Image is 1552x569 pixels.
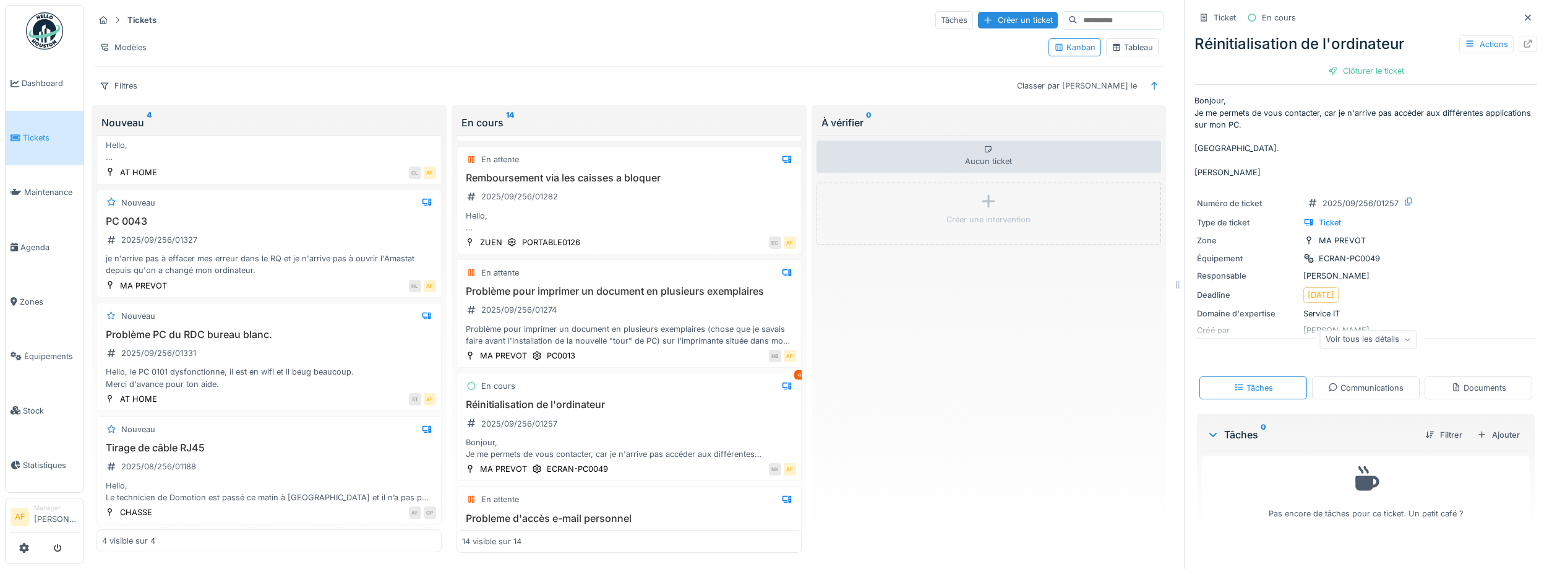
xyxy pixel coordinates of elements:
div: Problème pour imprimer un document en plusieurs exemplaires (chose que je savais faire avant l'in... [462,323,796,347]
sup: 0 [866,115,872,130]
a: Stock [6,383,84,438]
div: AT HOME [120,167,157,178]
div: Clôturer le ticket [1323,63,1409,79]
div: AF [424,280,436,292]
div: AF [409,506,421,519]
div: Nouveau [121,197,155,209]
div: ECRAN-PC0049 [1319,253,1380,264]
div: En cours [1262,12,1296,24]
div: En attente [481,154,519,165]
div: ST [409,393,421,406]
div: Tâches [1234,382,1273,394]
div: Voir tous les détails [1320,331,1417,349]
a: AF Manager[PERSON_NAME] [11,503,79,533]
h3: Probleme d'accès e-mail personnel [462,513,796,524]
div: Hello, Des remboursements sont faits via les caisses et cela ne devrait pas etre possible, Belle ... [462,210,796,233]
div: ECRAN-PC0049 [547,463,608,475]
div: HL [409,280,421,292]
div: Pas encore de tâches pour ce ticket. Un petit café ? [1210,462,1522,519]
div: Ticket [1214,12,1236,24]
div: GP [424,506,436,519]
div: Hello, Le technicien de Domotion est passé ce matin à [GEOGRAPHIC_DATA] et il n’a pas pu connecte... [102,480,436,503]
div: En cours [481,380,515,392]
div: MA PREVOT [1319,235,1366,246]
img: Badge_color-CXgf-gQk.svg [26,12,63,50]
div: NK [769,463,781,476]
div: AF [424,393,436,406]
span: Statistiques [23,459,79,471]
div: Deadline [1197,289,1298,301]
div: Service IT [1197,308,1535,319]
div: PORTABLE0126 [522,237,580,248]
span: Maintenance [24,186,79,198]
div: 2025/09/256/01327 [121,234,197,246]
span: Équipements [24,350,79,362]
div: Responsable [1197,270,1298,282]
div: Numéro de ticket [1197,198,1298,209]
div: EC [769,237,781,249]
div: Domaine d'expertise [1197,308,1298,319]
div: Tâches [1207,427,1415,442]
div: PC0013 [547,350,575,362]
div: Ticket [1319,217,1341,228]
div: CL [409,167,421,179]
a: Maintenance [6,165,84,220]
li: [PERSON_NAME] [34,503,79,530]
span: Stock [23,405,79,417]
a: Tickets [6,111,84,165]
div: En attente [481,493,519,505]
div: Ajouter [1472,427,1525,443]
li: AF [11,508,29,526]
span: Dashboard [22,77,79,89]
div: Tableau [1112,41,1153,53]
div: Documents [1451,382,1506,394]
div: AF [424,167,436,179]
div: Tâches [935,11,973,29]
div: Filtrer [1420,427,1467,443]
div: 2025/09/256/01282 [481,191,558,202]
div: AF [784,237,796,249]
span: Tickets [23,132,79,144]
span: Zones [20,296,79,308]
span: Agenda [20,241,79,253]
div: MA PREVOT [120,280,167,292]
div: ZUEN [480,237,502,248]
div: Nouveau [121,423,155,435]
strong: Tickets [122,14,161,26]
h3: Tirage de câble RJ45 [102,442,436,454]
div: 4 visible sur 4 [102,535,155,547]
div: CHASSE [120,506,152,518]
div: MA PREVOT [480,350,527,362]
sup: 14 [506,115,514,130]
div: 2025/08/256/01188 [121,461,196,472]
div: Créer une intervention [946,214,1031,225]
div: À vérifier [821,115,1157,130]
h3: Problème pour imprimer un document en plusieurs exemplaires [462,285,796,297]
div: 2025/09/256/01257 [1323,198,1399,209]
div: Classer par [PERSON_NAME] le [1011,77,1143,95]
div: Hello, le PC 0101 dysfonctionne, il est en wifi et il beug beaucoup. Merci d'avance pour ton aide. [102,366,436,389]
a: Équipements [6,329,84,383]
sup: 4 [147,115,152,130]
div: [DATE] [1308,289,1334,301]
div: Nouveau [101,115,437,130]
div: Équipement [1197,253,1298,264]
a: Zones [6,274,84,329]
div: Réinitialisation de l'ordinateur [1194,33,1537,55]
div: AF [784,350,796,362]
div: AT HOME [120,393,157,405]
div: Hello, [PERSON_NAME] ne parvient pas à se connecter à la Webapp. Elle s'y est mise une première f... [102,139,436,163]
div: Créer un ticket [978,12,1058,28]
div: En attente [481,267,519,279]
a: Statistiques [6,438,84,492]
div: Communications [1328,382,1404,394]
h3: PC 0043 [102,215,436,227]
p: Bonjour, Je me permets de vous contacter, car je n'arrive pas accéder aux différentes application... [1194,95,1537,178]
h3: Problème PC du RDC bureau blanc. [102,329,436,341]
div: Bonjour, Je me permets de vous contacter, car je n'arrive pas accéder aux différentes application... [462,437,796,460]
a: Agenda [6,220,84,274]
h3: Remboursement via les caisses a bloquer [462,172,796,184]
div: Nouveau [121,310,155,322]
div: Actions [1459,35,1514,53]
div: Aucun ticket [817,141,1162,173]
